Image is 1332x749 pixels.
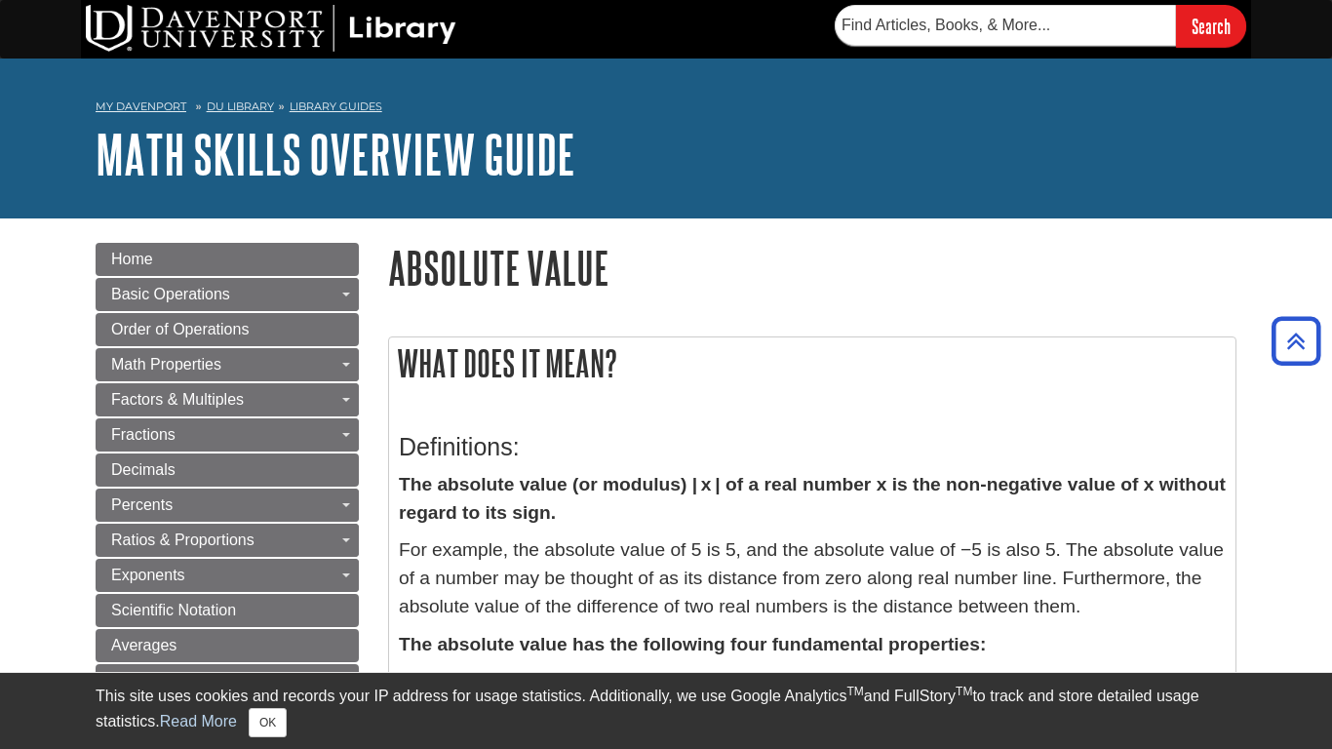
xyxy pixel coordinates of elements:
[96,418,359,452] a: Fractions
[160,713,237,729] a: Read More
[207,99,274,113] a: DU Library
[399,536,1226,620] p: For example, the absolute value of 5 is 5, and the absolute value of −5 is also 5. The absolute v...
[111,251,153,267] span: Home
[111,356,221,373] span: Math Properties
[96,99,186,115] a: My Davenport
[96,629,359,662] a: Averages
[96,383,359,416] a: Factors & Multiples
[96,524,359,557] a: Ratios & Proportions
[96,124,575,184] a: Math Skills Overview Guide
[96,685,1236,737] div: This site uses cookies and records your IP address for usage statistics. Additionally, we use Goo...
[111,391,244,408] span: Factors & Multiples
[111,567,185,583] span: Exponents
[111,637,176,653] span: Averages
[846,685,863,698] sup: TM
[835,5,1246,47] form: Searches DU Library's articles, books, and more
[1176,5,1246,47] input: Search
[96,489,359,522] a: Percents
[96,278,359,311] a: Basic Operations
[956,685,972,698] sup: TM
[389,337,1235,389] h2: What does it mean?
[96,559,359,592] a: Exponents
[111,461,176,478] span: Decimals
[399,474,1226,523] strong: The absolute value (or modulus) | x | of a real number x is the non-negative value of x without r...
[96,243,359,276] a: Home
[111,321,249,337] span: Order of Operations
[96,313,359,346] a: Order of Operations
[399,433,1226,461] h3: Definitions:
[835,5,1176,46] input: Find Articles, Books, & More...
[399,634,986,654] strong: The absolute value has the following four fundamental properties:
[96,94,1236,125] nav: breadcrumb
[96,348,359,381] a: Math Properties
[290,99,382,113] a: Library Guides
[388,243,1236,293] h1: Absolute Value
[111,496,173,513] span: Percents
[96,453,359,487] a: Decimals
[86,5,456,52] img: DU Library
[249,708,287,737] button: Close
[96,664,359,697] a: Equation Basics
[111,286,230,302] span: Basic Operations
[96,594,359,627] a: Scientific Notation
[111,602,236,618] span: Scientific Notation
[1265,328,1327,354] a: Back to Top
[111,426,176,443] span: Fractions
[111,532,255,548] span: Ratios & Proportions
